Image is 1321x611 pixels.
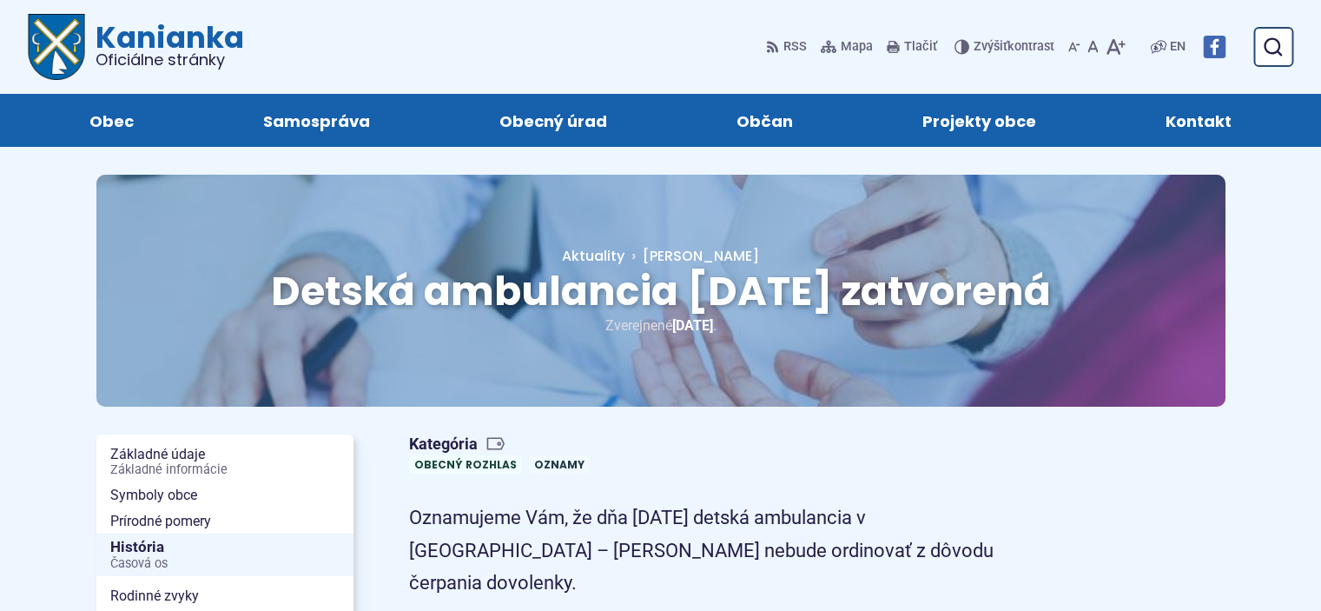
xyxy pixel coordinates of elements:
[817,29,876,65] a: Mapa
[110,482,340,508] span: Symboly obce
[96,534,353,576] a: HistóriaČasová os
[409,501,1026,599] p: Oznamujeme Vám, že dňa [DATE] detská ambulancia v [GEOGRAPHIC_DATA] – [PERSON_NAME] nebude ordino...
[96,482,353,508] a: Symboly obce
[110,463,340,477] span: Základné informácie
[96,583,353,609] a: Rodinné zvyky
[1166,37,1189,57] a: EN
[922,94,1036,147] span: Projekty obce
[110,442,340,482] span: Základné údaje
[672,317,713,334] span: [DATE]
[42,94,181,147] a: Obec
[875,94,1084,147] a: Projekty obce
[96,52,244,68] span: Oficiálne stránky
[110,534,340,576] span: História
[89,94,134,147] span: Obec
[766,29,810,65] a: RSS
[624,246,759,266] a: [PERSON_NAME]
[883,29,941,65] button: Tlačiť
[263,94,370,147] span: Samospráva
[215,94,417,147] a: Samospráva
[1119,94,1279,147] a: Kontakt
[110,583,340,609] span: Rodinné zvyky
[1166,94,1232,147] span: Kontakt
[96,442,353,482] a: Základné údajeZákladné informácie
[783,37,807,57] span: RSS
[690,94,841,147] a: Občan
[562,246,624,266] a: Aktuality
[1065,29,1084,65] button: Zmenšiť veľkosť písma
[85,23,244,68] span: Kanianka
[643,246,759,266] span: [PERSON_NAME]
[954,29,1058,65] button: Zvýšiťkontrast
[841,37,873,57] span: Mapa
[28,14,244,80] a: Logo Kanianka, prejsť na domovskú stránku.
[96,508,353,535] a: Prírodné pomery
[271,263,1051,319] span: Detská ambulancia [DATE] zatvorená
[736,94,793,147] span: Občan
[452,94,654,147] a: Obecný úrad
[1170,37,1186,57] span: EN
[529,455,590,474] a: Oznamy
[152,314,1170,337] p: Zverejnené .
[974,39,1007,54] span: Zvýšiť
[409,455,522,474] a: Obecný rozhlas
[1102,29,1129,65] button: Zväčšiť veľkosť písma
[974,40,1054,55] span: kontrast
[904,40,937,55] span: Tlačiť
[110,557,340,571] span: Časová os
[499,94,607,147] span: Obecný úrad
[28,14,85,80] img: Prejsť na domovskú stránku
[110,508,340,535] span: Prírodné pomery
[409,435,597,455] span: Kategória
[1084,29,1102,65] button: Nastaviť pôvodnú veľkosť písma
[1203,36,1225,58] img: Prejsť na Facebook stránku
